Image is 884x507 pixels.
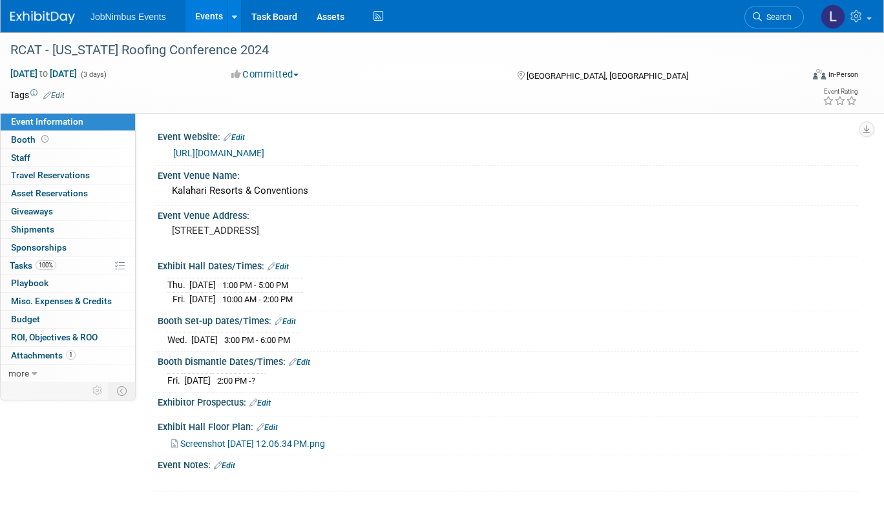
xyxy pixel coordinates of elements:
a: Playbook [1,274,135,292]
span: Staff [11,152,30,163]
td: Tags [10,88,65,101]
span: (3 days) [79,70,107,79]
a: Screenshot [DATE] 12.06.34 PM.png [171,439,325,449]
div: Exhibit Hall Dates/Times: [158,256,858,273]
span: Sponsorships [11,242,67,253]
span: Shipments [11,224,54,234]
span: [DATE] [DATE] [10,68,78,79]
span: Asset Reservations [11,188,88,198]
a: [URL][DOMAIN_NAME] [173,148,264,158]
td: Thu. [167,278,189,293]
a: ROI, Objectives & ROO [1,329,135,346]
a: Attachments1 [1,347,135,364]
a: Edit [249,398,271,408]
img: Format-Inperson.png [813,69,826,79]
span: Budget [11,314,40,324]
a: Edit [43,91,65,100]
a: Shipments [1,221,135,238]
span: to [37,68,50,79]
span: Search [762,12,792,22]
span: Tasks [10,260,56,271]
td: Wed. [167,333,191,347]
pre: [STREET_ADDRESS] [172,225,436,236]
div: Event Format [733,67,858,87]
span: 1:00 PM - 5:00 PM [222,280,288,290]
div: RCAT - [US_STATE] Roofing Conference 2024 [6,39,786,62]
button: Committed [227,68,304,81]
td: [DATE] [191,333,218,347]
td: Toggle Event Tabs [109,382,136,399]
span: [GEOGRAPHIC_DATA], [GEOGRAPHIC_DATA] [527,71,688,81]
span: 100% [36,260,56,270]
span: Attachments [11,350,76,360]
a: more [1,365,135,382]
a: Edit [289,358,310,367]
div: Event Venue Name: [158,166,858,182]
td: [DATE] [184,374,211,388]
a: Booth [1,131,135,149]
a: Travel Reservations [1,167,135,184]
a: Event Information [1,113,135,130]
div: In-Person [828,70,858,79]
span: JobNimbus Events [90,12,166,22]
a: Sponsorships [1,239,135,256]
span: ROI, Objectives & ROO [11,332,98,342]
a: Staff [1,149,135,167]
a: Asset Reservations [1,185,135,202]
span: Booth not reserved yet [39,134,51,144]
img: Laly Matos [821,5,845,29]
span: Playbook [11,278,48,288]
div: Exhibitor Prospectus: [158,393,858,409]
span: Giveaways [11,206,53,216]
td: [DATE] [189,278,216,293]
a: Edit [275,317,296,326]
a: Edit [214,461,235,470]
a: Edit [268,262,289,271]
img: ExhibitDay [10,11,75,24]
span: Booth [11,134,51,145]
div: Booth Dismantle Dates/Times: [158,352,858,369]
div: Exhibit Hall Floor Plan: [158,417,858,434]
a: Edit [224,133,245,142]
span: ? [251,376,255,386]
div: Kalahari Resorts & Conventions [167,181,848,201]
span: 3:00 PM - 6:00 PM [224,335,290,345]
span: more [8,368,29,378]
a: Budget [1,311,135,328]
td: Fri. [167,293,189,306]
div: Event Notes: [158,455,858,472]
td: [DATE] [189,293,216,306]
span: Misc. Expenses & Credits [11,296,112,306]
div: Event Website: [158,127,858,144]
div: Booth Set-up Dates/Times: [158,311,858,328]
span: Screenshot [DATE] 12.06.34 PM.png [180,439,325,449]
a: Tasks100% [1,257,135,274]
span: 10:00 AM - 2:00 PM [222,295,293,304]
div: Event Venue Address: [158,206,858,222]
a: Giveaways [1,203,135,220]
span: Event Information [11,116,83,127]
a: Search [744,6,804,28]
span: 2:00 PM - [217,376,255,386]
a: Edit [257,423,278,432]
div: Event Rating [823,88,858,95]
span: Travel Reservations [11,170,90,180]
a: Misc. Expenses & Credits [1,293,135,310]
td: Fri. [167,374,184,388]
td: Personalize Event Tab Strip [87,382,109,399]
span: 1 [66,350,76,360]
